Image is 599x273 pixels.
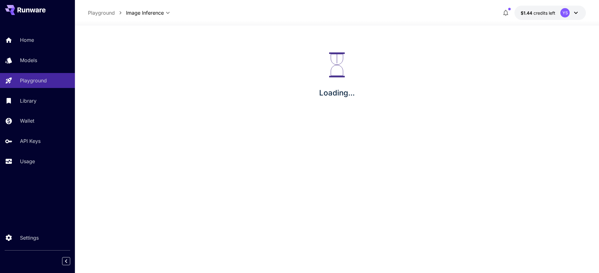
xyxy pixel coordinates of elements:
[521,10,555,16] div: $1.43866
[533,10,555,16] span: credits left
[319,87,355,99] p: Loading...
[88,9,115,17] a: Playground
[20,234,39,241] p: Settings
[20,36,34,44] p: Home
[20,117,34,124] p: Wallet
[20,77,47,84] p: Playground
[521,10,533,16] span: $1.44
[560,8,570,17] div: YS
[88,9,126,17] nav: breadcrumb
[20,97,37,105] p: Library
[126,9,164,17] span: Image Inference
[20,137,41,145] p: API Keys
[20,158,35,165] p: Usage
[62,257,70,265] button: Collapse sidebar
[67,256,75,267] div: Collapse sidebar
[20,56,37,64] p: Models
[514,6,586,20] button: $1.43866YS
